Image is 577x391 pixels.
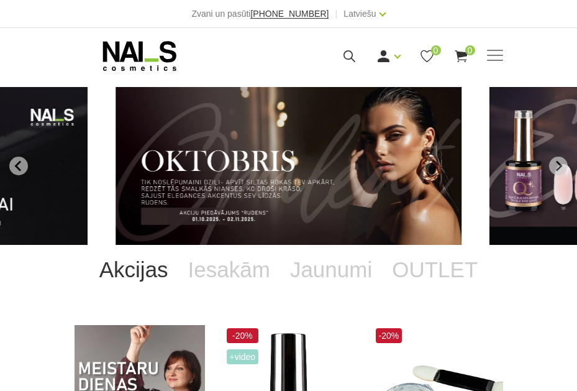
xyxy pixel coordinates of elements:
span: 0 [431,45,441,55]
li: 1 of 11 [116,87,461,245]
div: Zvani un pasūti [191,6,329,21]
a: 0 [419,48,435,64]
button: Next slide [549,157,568,175]
a: Akcijas [89,245,178,295]
span: -20% [376,328,402,343]
span: 0 [465,45,475,55]
button: Go to last slide [9,157,28,175]
a: Iesakām [178,245,280,295]
a: 0 [453,48,469,64]
span: +Video [227,349,259,364]
a: Latviešu [343,6,376,21]
a: Jaunumi [280,245,382,295]
a: OUTLET [382,245,488,295]
span: -20% [227,328,259,343]
span: | [335,6,337,21]
a: [PHONE_NUMBER] [250,9,329,19]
